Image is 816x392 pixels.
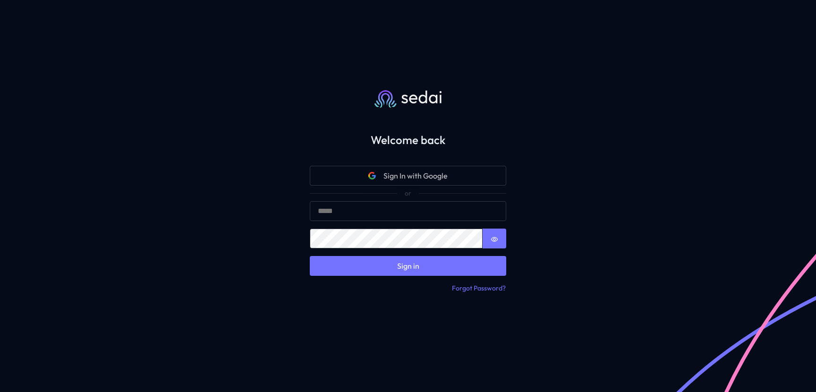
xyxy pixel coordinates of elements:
[483,229,506,248] button: Show password
[383,170,448,181] span: Sign In with Google
[451,283,506,294] button: Forgot Password?
[295,133,521,147] h2: Welcome back
[310,256,506,276] button: Sign in
[368,172,376,179] svg: Google icon
[310,166,506,186] button: Google iconSign In with Google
